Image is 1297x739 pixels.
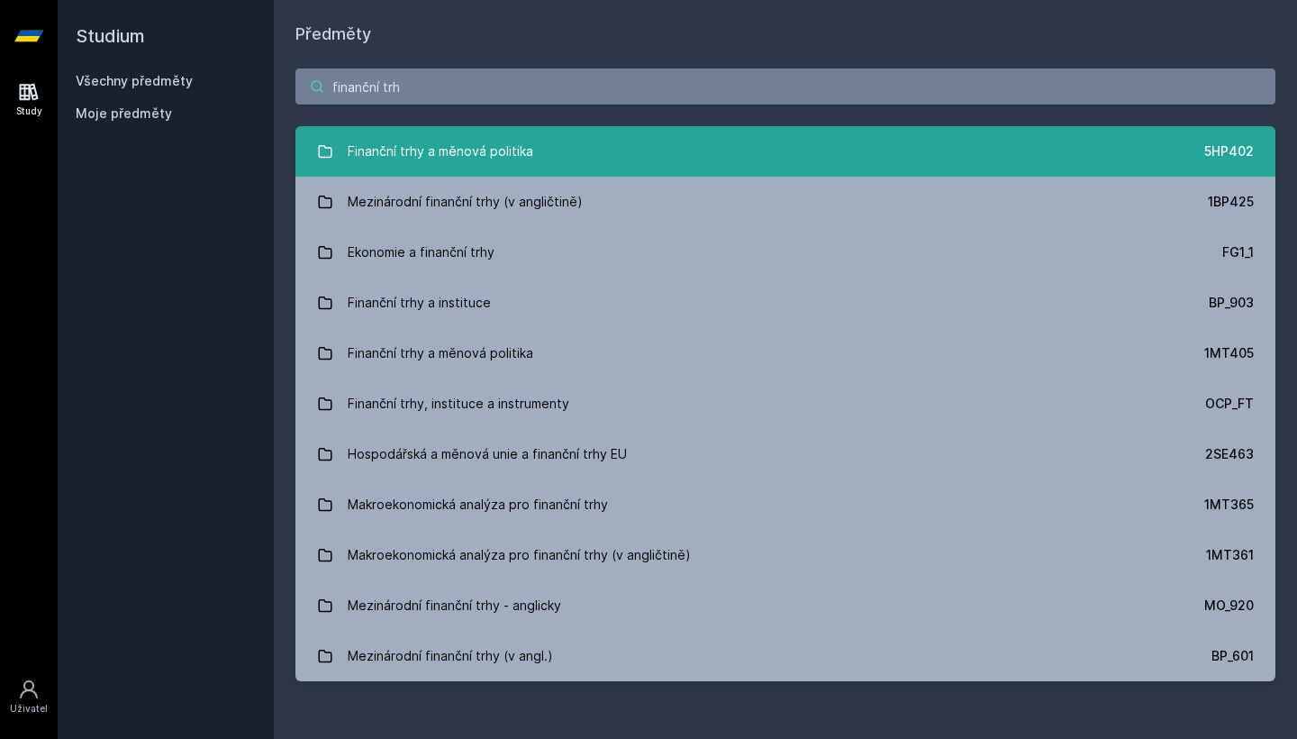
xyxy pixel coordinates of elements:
[348,285,491,321] div: Finanční trhy a instituce
[348,133,533,169] div: Finanční trhy a měnová politika
[1205,395,1254,413] div: OCP_FT
[295,580,1275,631] a: Mezinárodní finanční trhy - anglicky MO_920
[295,530,1275,580] a: Makroekonomická analýza pro finanční trhy (v angličtině) 1MT361
[295,631,1275,681] a: Mezinárodní finanční trhy (v angl.) BP_601
[1204,142,1254,160] div: 5HP402
[295,68,1275,105] input: Název nebo ident předmětu…
[295,227,1275,278] a: Ekonomie a finanční trhy FG1_1
[295,278,1275,328] a: Finanční trhy a instituce BP_903
[1206,546,1254,564] div: 1MT361
[1211,647,1254,665] div: BP_601
[4,670,54,725] a: Uživatel
[348,335,533,371] div: Finanční trhy a měnová politika
[295,328,1275,379] a: Finanční trhy a měnová politika 1MT405
[348,588,561,624] div: Mezinárodní finanční trhy - anglicky
[348,234,494,270] div: Ekonomie a finanční trhy
[295,479,1275,530] a: Makroekonomická analýza pro finanční trhy 1MT365
[1209,294,1254,312] div: BP_903
[295,126,1275,177] a: Finanční trhy a měnová politika 5HP402
[348,184,583,220] div: Mezinárodní finanční trhy (v angličtině)
[348,537,691,573] div: Makroekonomická analýza pro finanční trhy (v angličtině)
[295,22,1275,47] h1: Předměty
[1222,243,1254,261] div: FG1_1
[348,386,569,422] div: Finanční trhy, instituce a instrumenty
[295,429,1275,479] a: Hospodářská a měnová unie a finanční trhy EU 2SE463
[1205,445,1254,463] div: 2SE463
[295,379,1275,429] a: Finanční trhy, instituce a instrumenty OCP_FT
[1204,344,1254,362] div: 1MT405
[1204,496,1254,514] div: 1MT365
[348,436,627,472] div: Hospodářská a měnová unie a finanční trhy EU
[4,72,54,127] a: Study
[16,105,42,118] div: Study
[76,73,193,88] a: Všechny předměty
[348,638,553,674] div: Mezinárodní finanční trhy (v angl.)
[348,487,608,523] div: Makroekonomická analýza pro finanční trhy
[10,702,48,716] div: Uživatel
[1204,597,1254,615] div: MO_920
[1208,193,1254,211] div: 1BP425
[295,177,1275,227] a: Mezinárodní finanční trhy (v angličtině) 1BP425
[76,105,172,123] span: Moje předměty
